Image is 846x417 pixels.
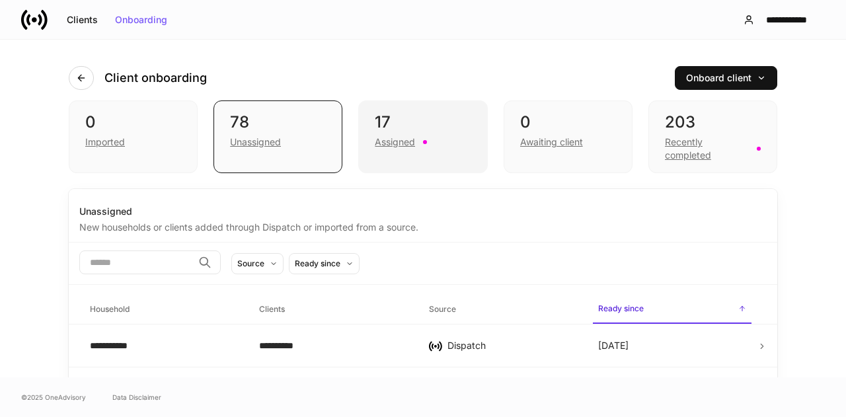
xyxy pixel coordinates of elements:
h6: Household [90,303,130,315]
div: Unassigned [79,205,767,218]
span: © 2025 OneAdvisory [21,392,86,402]
div: 78 [230,112,326,133]
button: Onboard client [675,66,777,90]
div: 203Recently completed [648,100,777,173]
h6: Ready since [598,302,644,315]
div: Onboard client [686,73,766,83]
div: Ready since [295,257,340,270]
div: 0Awaiting client [504,100,633,173]
button: Ready since [289,253,360,274]
h4: Client onboarding [104,70,207,86]
p: [DATE] [598,339,629,352]
a: Data Disclaimer [112,392,161,402]
span: Household [85,296,243,323]
button: Source [231,253,284,274]
div: Unassigned [230,135,281,149]
button: Onboarding [106,9,176,30]
h6: Source [429,303,456,315]
div: Onboarding [115,15,167,24]
button: Clients [58,9,106,30]
span: Clients [254,296,412,323]
div: 0 [85,112,181,133]
div: Source [237,257,264,270]
div: Awaiting client [520,135,583,149]
div: 0Imported [69,100,198,173]
div: 78Unassigned [213,100,342,173]
div: 17Assigned [358,100,487,173]
h6: Clients [259,303,285,315]
div: New households or clients added through Dispatch or imported from a source. [79,218,767,234]
div: 0 [520,112,616,133]
div: 17 [375,112,471,133]
span: Ready since [593,295,751,324]
div: Clients [67,15,98,24]
div: Assigned [375,135,415,149]
span: Source [424,296,582,323]
div: Recently completed [665,135,749,162]
div: Dispatch [447,339,577,352]
div: 203 [665,112,761,133]
div: Imported [85,135,125,149]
